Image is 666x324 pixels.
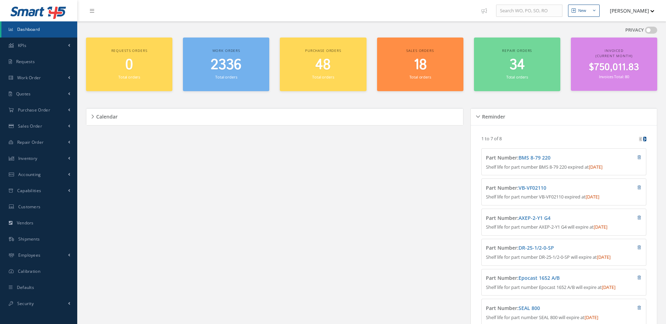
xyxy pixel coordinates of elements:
[486,164,641,171] p: Shelf life for part number BMS 8-79 220 expired at
[280,38,366,91] a: Purchase orders 48 Total orders
[17,26,40,32] span: Dashboard
[625,27,644,34] label: PRIVACY
[517,305,540,311] span: :
[603,4,654,18] button: [PERSON_NAME]
[586,194,599,200] span: [DATE]
[409,74,431,80] small: Total orders
[486,275,600,281] h4: Part Number
[486,194,641,201] p: Shelf life for part number VB-VF02110 expired at
[486,245,600,251] h4: Part Number
[585,314,598,320] span: [DATE]
[519,154,550,161] a: BMS 8-79 220
[118,74,140,80] small: Total orders
[595,53,632,58] span: (Current Month)
[18,252,41,258] span: Employees
[17,75,41,81] span: Work Order
[486,224,641,231] p: Shelf life for part number AXEP-2-Y1 G4 will expire at
[17,301,34,306] span: Security
[517,184,546,191] span: :
[578,8,586,14] div: New
[486,215,600,221] h4: Part Number
[377,38,463,91] a: Sales orders 18 Total orders
[486,155,600,161] h4: Part Number
[312,74,334,80] small: Total orders
[589,61,639,74] span: $750,011.83
[18,236,40,242] span: Shipments
[481,135,502,142] p: 1 to 7 of 8
[215,74,237,80] small: Total orders
[594,224,607,230] span: [DATE]
[486,314,641,321] p: Shelf life for part number SEAL 800 will expire at
[517,154,550,161] span: :
[519,215,550,221] a: AXEP-2-Y1 G4
[519,305,540,311] a: SEAL 800
[517,275,560,281] span: :
[16,59,35,65] span: Requests
[597,254,611,260] span: [DATE]
[517,244,554,251] span: :
[1,21,77,38] a: Dashboard
[506,74,528,80] small: Total orders
[315,55,331,75] span: 48
[486,305,600,311] h4: Part Number
[17,220,34,226] span: Vendors
[496,5,562,17] input: Search WO, PO, SO, RO
[183,38,269,91] a: Work orders 2336 Total orders
[519,275,560,281] a: Epocast 1652 A/B
[18,123,42,129] span: Sales Order
[486,185,600,191] h4: Part Number
[125,55,133,75] span: 0
[599,74,629,79] small: Invoices Total: 80
[18,42,26,48] span: KPIs
[18,171,41,177] span: Accounting
[519,184,546,191] a: VB-VF02110
[414,55,427,75] span: 18
[16,91,31,97] span: Quotes
[17,284,34,290] span: Defaults
[17,188,41,194] span: Capabilities
[480,112,505,120] h5: Reminder
[406,48,434,53] span: Sales orders
[94,112,118,120] h5: Calendar
[305,48,341,53] span: Purchase orders
[502,48,532,53] span: Repair orders
[519,244,554,251] a: DR-25-1/2-0-SP
[111,48,147,53] span: Requests orders
[486,284,641,291] p: Shelf life for part number Epocast 1652 A/B will expire at
[18,204,41,210] span: Customers
[18,107,50,113] span: Purchase Order
[486,254,641,261] p: Shelf life for part number DR-25-1/2-0-SP will expire at
[568,5,600,17] button: New
[18,268,40,274] span: Calibration
[86,38,172,91] a: Requests orders 0 Total orders
[18,155,38,161] span: Inventory
[589,164,602,170] span: [DATE]
[212,48,240,53] span: Work orders
[517,215,550,221] span: :
[571,38,657,91] a: Invoiced (Current Month) $750,011.83 Invoices Total: 80
[602,284,615,290] span: [DATE]
[605,48,624,53] span: Invoiced
[474,38,560,91] a: Repair orders 34 Total orders
[211,55,242,75] span: 2336
[509,55,525,75] span: 34
[17,139,44,145] span: Repair Order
